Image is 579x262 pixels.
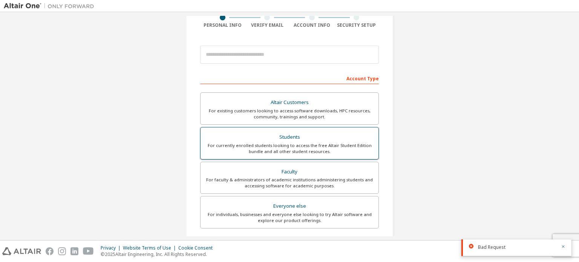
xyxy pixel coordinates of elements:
img: altair_logo.svg [2,247,41,255]
div: For individuals, businesses and everyone else looking to try Altair software and explore our prod... [205,211,374,224]
div: For currently enrolled students looking to access the free Altair Student Edition bundle and all ... [205,142,374,155]
div: Website Terms of Use [123,245,178,251]
img: youtube.svg [83,247,94,255]
div: Privacy [101,245,123,251]
p: © 2025 Altair Engineering, Inc. All Rights Reserved. [101,251,217,257]
img: linkedin.svg [70,247,78,255]
img: Altair One [4,2,98,10]
div: Cookie Consent [178,245,217,251]
div: Faculty [205,167,374,177]
div: Personal Info [200,22,245,28]
div: Security Setup [334,22,379,28]
img: facebook.svg [46,247,54,255]
span: Bad Request [478,244,505,250]
div: Altair Customers [205,97,374,108]
div: Account Info [289,22,334,28]
div: For existing customers looking to access software downloads, HPC resources, community, trainings ... [205,108,374,120]
div: Account Type [200,72,379,84]
div: For faculty & administrators of academic institutions administering students and accessing softwa... [205,177,374,189]
div: Everyone else [205,201,374,211]
div: Students [205,132,374,142]
img: instagram.svg [58,247,66,255]
div: Verify Email [245,22,290,28]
